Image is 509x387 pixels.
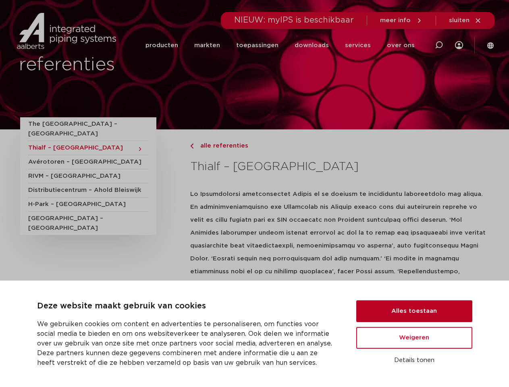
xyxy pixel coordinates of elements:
h3: Thialf – [GEOGRAPHIC_DATA] [190,159,489,175]
p: Deze website maakt gebruik van cookies [37,300,337,313]
p: We gebruiken cookies om content en advertenties te personaliseren, om functies voor social media ... [37,319,337,368]
a: producten [145,30,178,61]
span: alle referenties [195,143,248,149]
a: Distributiecentrum – Ahold Bleiswijk [28,183,148,198]
span: meer info [380,17,411,23]
nav: Menu [145,30,415,61]
a: services [345,30,371,61]
span: NIEUW: myIPS is beschikbaar [234,16,354,24]
a: toepassingen [236,30,278,61]
a: downloads [295,30,329,61]
span: sluiten [449,17,470,23]
a: over ons [387,30,415,61]
a: sluiten [449,17,482,24]
button: Weigeren [356,327,472,349]
img: chevron-right.svg [190,144,193,149]
h1: referenties [19,52,251,78]
div: my IPS [455,29,463,61]
button: Details tonen [356,354,472,367]
a: Thialf – [GEOGRAPHIC_DATA] [28,141,148,155]
strong: Lo Ipsumdolorsi ametconsectet Adipis el se doeiusm te incididuntu laboreetdolo mag aliqua. En adm... [190,191,486,352]
a: meer info [380,17,423,24]
a: H-Park – [GEOGRAPHIC_DATA] [28,198,148,212]
a: Avérotoren – [GEOGRAPHIC_DATA] [28,155,148,169]
a: RIVM – [GEOGRAPHIC_DATA] [28,169,148,183]
a: alle referenties [190,141,489,151]
a: [GEOGRAPHIC_DATA] – [GEOGRAPHIC_DATA] [28,212,148,235]
a: The [GEOGRAPHIC_DATA] – [GEOGRAPHIC_DATA] [28,117,148,141]
button: Alles toestaan [356,300,472,322]
a: markten [194,30,220,61]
